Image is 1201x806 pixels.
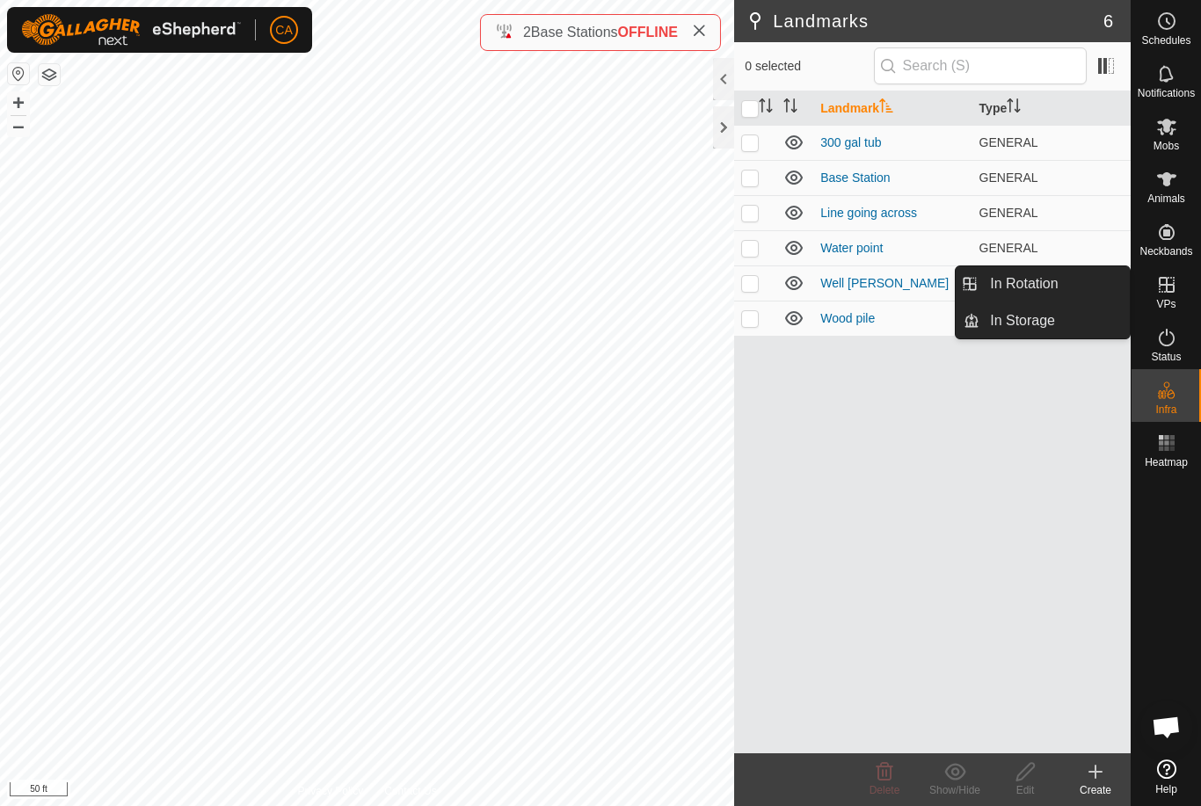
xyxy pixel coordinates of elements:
[523,25,531,40] span: 2
[820,171,890,185] a: Base Station
[1155,784,1177,795] span: Help
[990,310,1055,331] span: In Storage
[1060,782,1131,798] div: Create
[979,135,1038,149] span: GENERAL
[1132,752,1201,802] a: Help
[879,101,893,115] p-sorticon: Activate to sort
[990,782,1060,798] div: Edit
[1139,246,1192,257] span: Neckbands
[298,783,364,799] a: Privacy Policy
[1138,88,1195,98] span: Notifications
[1007,101,1021,115] p-sorticon: Activate to sort
[1147,193,1185,204] span: Animals
[870,784,900,796] span: Delete
[8,115,29,136] button: –
[979,303,1130,338] a: In Storage
[1145,457,1188,468] span: Heatmap
[820,241,883,255] a: Water point
[8,92,29,113] button: +
[820,135,881,149] a: 300 gal tub
[1140,701,1193,753] div: Open chat
[972,91,1131,126] th: Type
[990,273,1058,294] span: In Rotation
[979,171,1038,185] span: GENERAL
[1151,352,1181,362] span: Status
[920,782,990,798] div: Show/Hide
[956,266,1130,301] li: In Rotation
[759,101,773,115] p-sorticon: Activate to sort
[820,276,949,290] a: Well [PERSON_NAME]
[956,303,1130,338] li: In Storage
[1154,141,1179,151] span: Mobs
[820,311,875,325] a: Wood pile
[531,25,618,40] span: Base Stations
[1156,299,1176,309] span: VPs
[979,266,1130,301] a: In Rotation
[1155,404,1176,415] span: Infra
[8,63,29,84] button: Reset Map
[979,241,1038,255] span: GENERAL
[21,14,241,46] img: Gallagher Logo
[275,21,292,40] span: CA
[745,57,873,76] span: 0 selected
[783,101,797,115] p-sorticon: Activate to sort
[979,206,1038,220] span: GENERAL
[813,91,972,126] th: Landmark
[745,11,1103,32] h2: Landmarks
[39,64,60,85] button: Map Layers
[618,25,678,40] span: OFFLINE
[820,206,917,220] a: Line going across
[1141,35,1190,46] span: Schedules
[384,783,436,799] a: Contact Us
[1103,8,1113,34] span: 6
[874,47,1087,84] input: Search (S)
